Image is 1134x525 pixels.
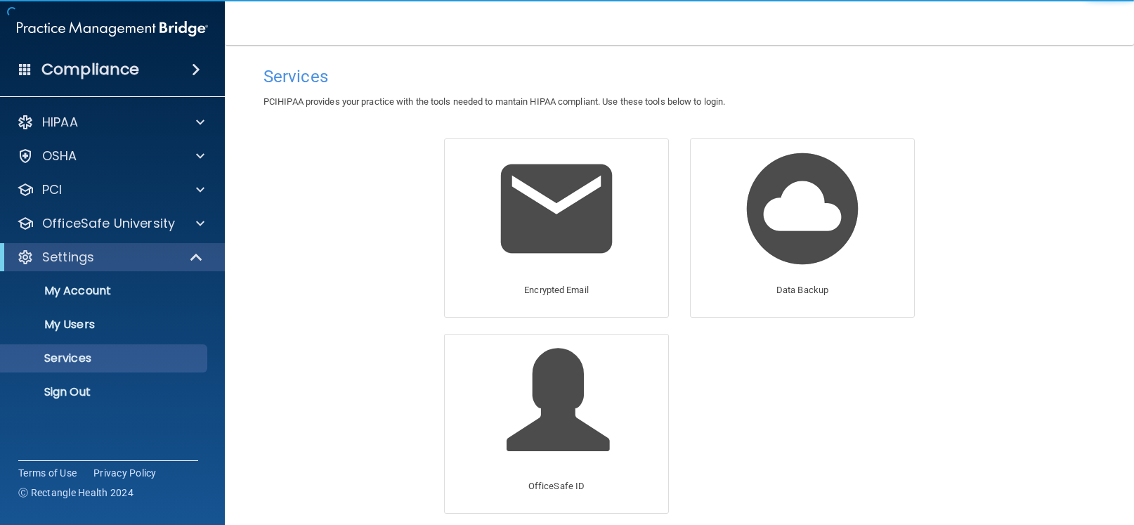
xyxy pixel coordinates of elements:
a: HIPAA [17,114,204,131]
p: PCI [42,181,62,198]
a: Encrypted Email Encrypted Email [444,138,669,318]
p: My Account [9,284,201,298]
img: PMB logo [17,15,208,43]
p: Sign Out [9,385,201,399]
span: Ⓒ Rectangle Health 2024 [18,486,133,500]
a: Settings [17,249,204,266]
p: Encrypted Email [524,282,589,299]
p: OfficeSafe ID [528,478,585,495]
img: Data Backup [736,142,869,276]
p: My Users [9,318,201,332]
p: HIPAA [42,114,78,131]
a: Data Backup Data Backup [690,138,915,318]
a: OfficeSafe ID [444,334,669,513]
p: OSHA [42,148,77,164]
p: OfficeSafe University [42,215,175,232]
p: Settings [42,249,94,266]
p: Services [9,351,201,365]
h4: Services [263,67,1095,86]
h4: Compliance [41,60,139,79]
a: Terms of Use [18,466,77,480]
img: Encrypted Email [490,142,623,276]
a: OSHA [17,148,204,164]
a: OfficeSafe University [17,215,204,232]
a: Privacy Policy [93,466,157,480]
span: PCIHIPAA provides your practice with the tools needed to mantain HIPAA compliant. Use these tools... [263,96,725,107]
a: PCI [17,181,204,198]
p: Data Backup [776,282,828,299]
